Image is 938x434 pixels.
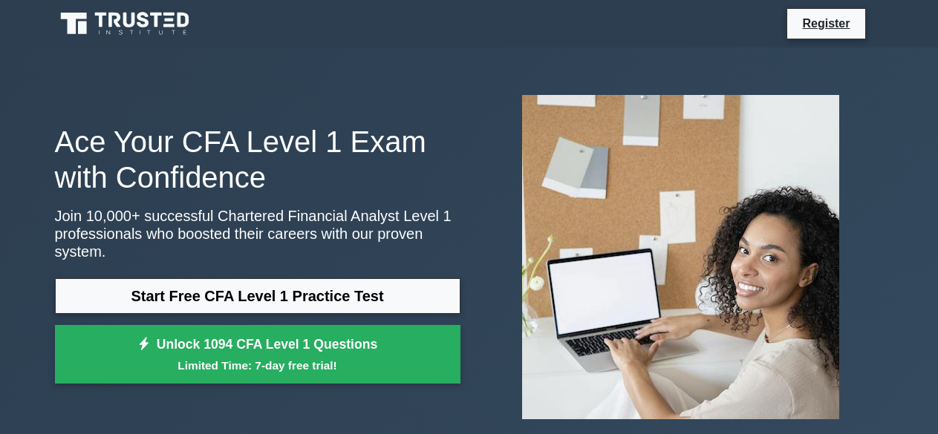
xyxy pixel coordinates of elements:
[55,207,460,260] p: Join 10,000+ successful Chartered Financial Analyst Level 1 professionals who boosted their caree...
[55,325,460,384] a: Unlock 1094 CFA Level 1 QuestionsLimited Time: 7-day free trial!
[793,14,859,33] a: Register
[55,278,460,314] a: Start Free CFA Level 1 Practice Test
[74,357,442,374] small: Limited Time: 7-day free trial!
[55,124,460,195] h1: Ace Your CFA Level 1 Exam with Confidence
